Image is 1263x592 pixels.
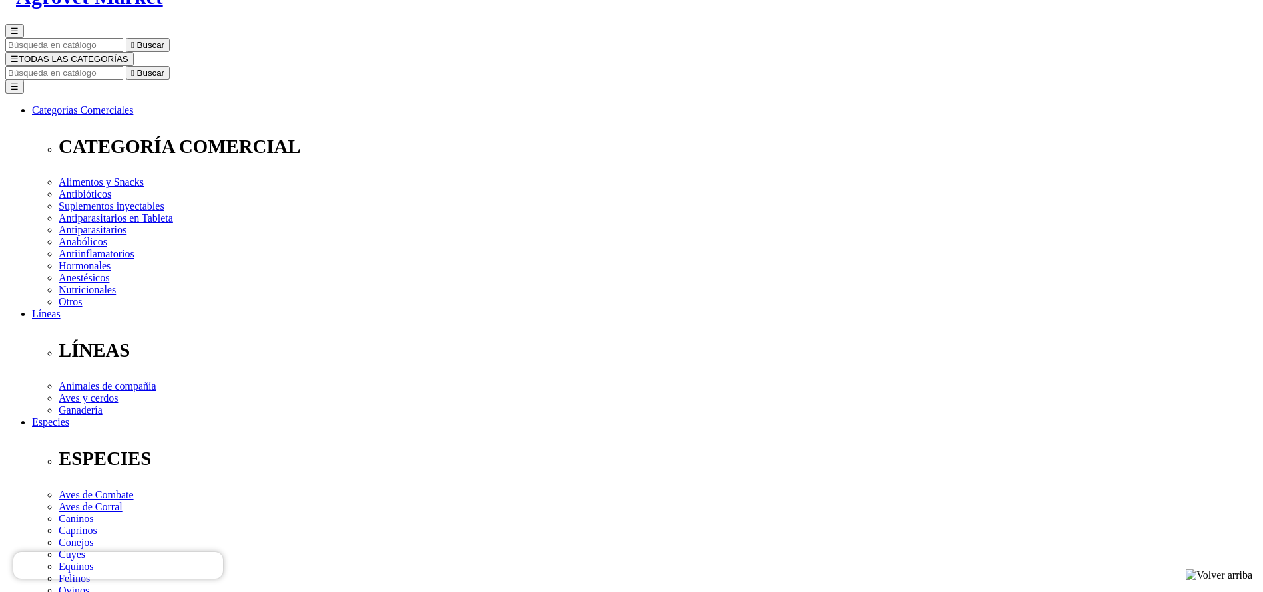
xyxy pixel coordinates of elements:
i:  [131,68,134,78]
input: Buscar [5,38,123,52]
button:  Buscar [126,66,170,80]
a: Líneas [32,308,61,319]
a: Animales de compañía [59,380,156,392]
a: Antiparasitarios en Tableta [59,212,173,223]
a: Aves y cerdos [59,392,118,404]
a: Especies [32,416,69,428]
a: Ganadería [59,404,103,416]
a: Antibióticos [59,188,111,200]
p: CATEGORÍA COMERCIAL [59,136,1258,158]
a: Antiinflamatorios [59,248,134,259]
a: Caprinos [59,525,97,536]
a: Anabólicos [59,236,107,247]
span: Buscar [137,40,164,50]
a: Suplementos inyectables [59,200,164,212]
button: ☰ [5,24,24,38]
button: ☰TODAS LAS CATEGORÍAS [5,52,134,66]
span: Buscar [137,68,164,78]
a: Hormonales [59,260,111,271]
a: Conejos [59,537,93,548]
a: Nutricionales [59,284,116,295]
iframe: Brevo live chat [13,552,223,579]
button:  Buscar [126,38,170,52]
a: Aves de Corral [59,501,123,512]
a: Caninos [59,513,93,524]
a: Alimentos y Snacks [59,176,144,188]
a: Anestésicos [59,272,109,283]
a: Otros [59,296,83,307]
span: ☰ [11,26,19,36]
a: Categorías Comerciales [32,104,133,116]
button: ☰ [5,80,24,94]
a: Antiparasitarios [59,224,126,235]
a: Felinos [59,573,90,584]
input: Buscar [5,66,123,80]
p: LÍNEAS [59,339,1258,361]
p: ESPECIES [59,448,1258,470]
a: Aves de Combate [59,489,134,500]
i:  [131,40,134,50]
a: Cuyes [59,549,85,560]
img: Volver arriba [1186,569,1252,581]
span: ☰ [11,54,19,64]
